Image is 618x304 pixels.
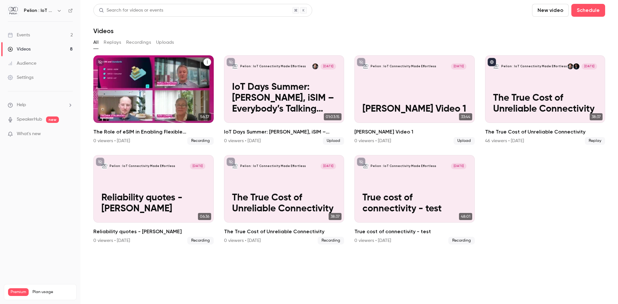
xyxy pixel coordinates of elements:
img: Reliability quotes - Berg, Alan [101,163,108,169]
h2: The True Cost of Unreliable Connectivity [485,128,605,136]
p: The True Cost of Unreliable Connectivity [493,93,597,115]
span: Plan usage [33,290,72,295]
iframe: Noticeable Trigger [65,131,73,137]
div: Audience [8,60,36,67]
span: [DATE] [582,63,597,69]
div: Videos [8,46,31,52]
p: Pelion : IoT Connectivity Made Effortless [501,64,567,69]
span: [DATE] [190,163,205,169]
span: [DATE] [321,163,336,169]
h6: Pelion : IoT Connectivity Made Effortless [24,7,54,14]
div: 46 viewers • [DATE] [485,138,524,144]
p: IoT Days Summer: [PERSON_NAME], iSIM – Everybody’s Talking Subscriber Identity Modules [232,82,336,115]
img: Alan Tait [312,63,318,69]
h2: The Role of eSIM in Enabling Flexible Connectivity [93,128,214,136]
span: 33:44 [459,113,472,120]
li: The Role of eSIM in Enabling Flexible Connectivity [93,55,214,145]
p: Pelion : IoT Connectivity Made Effortless [370,64,436,69]
li: IoT Days Summer: eSIM, iSIM – Everybody’s Talking Subscriber Identity Modules [224,55,344,145]
span: [DATE] [321,63,336,69]
button: All [93,37,98,48]
span: Premium [8,288,29,296]
button: unpublished [357,58,365,66]
button: Replays [104,37,121,48]
button: unpublished [96,158,104,166]
h2: IoT Days Summer: [PERSON_NAME], iSIM – Everybody’s Talking Subscriber Identity Modules [224,128,344,136]
button: Recordings [126,37,151,48]
a: The True Cost of Unreliable ConnectivityPelion : IoT Connectivity Made EffortlessFredrik Stålbran... [485,55,605,145]
div: 0 viewers • [DATE] [354,237,391,244]
p: Reliability quotes - [PERSON_NAME] [101,193,205,215]
span: 06:36 [198,213,211,220]
li: Reliability quotes - Berg, Alan [93,155,214,244]
div: 0 viewers • [DATE] [354,138,391,144]
span: [DATE] [451,63,466,69]
li: The True Cost of Unreliable Connectivity [224,155,344,244]
button: Schedule [571,4,605,17]
img: Pelion : IoT Connectivity Made Effortless [8,5,18,16]
span: 38:37 [329,213,342,220]
span: 56:37 [198,113,211,120]
img: The True Cost of Unreliable Connectivity [232,163,238,169]
span: Recording [318,237,344,244]
img: The True Cost of Unreliable Connectivity [493,63,499,69]
span: Recording [187,137,214,145]
a: Reliability quotes - Berg, AlanPelion : IoT Connectivity Made Effortless[DATE]Reliability quotes ... [93,155,214,244]
li: help-dropdown-opener [8,102,73,108]
h2: [PERSON_NAME] Video 1 [354,128,475,136]
button: New video [532,4,569,17]
span: 48:01 [459,213,472,220]
img: Fredrik Stålbrand [573,63,579,69]
h1: Videos [93,27,114,35]
a: The True Cost of Unreliable ConnectivityPelion : IoT Connectivity Made Effortless[DATE]The True C... [224,155,344,244]
div: 0 viewers • [DATE] [93,138,130,144]
a: Alan Video 1Pelion : IoT Connectivity Made Effortless[DATE][PERSON_NAME] Video 133:44[PERSON_NAME... [354,55,475,145]
h2: True cost of connectivity - test [354,228,475,235]
li: Alan Video 1 [354,55,475,145]
a: SpeakerHub [17,116,42,123]
button: unpublished [227,58,235,66]
span: What's new [17,131,41,137]
li: True cost of connectivity - test [354,155,475,244]
div: 0 viewers • [DATE] [224,237,261,244]
span: 01:03:15 [324,113,342,120]
span: Upload [323,137,344,145]
button: unpublished [227,158,235,166]
h2: The True Cost of Unreliable Connectivity [224,228,344,235]
p: [PERSON_NAME] Video 1 [362,104,466,115]
button: published [488,58,496,66]
a: 56:37The Role of eSIM in Enabling Flexible Connectivity0 viewers • [DATE]Recording [93,55,214,145]
span: 38:37 [590,113,603,120]
p: Pelion : IoT Connectivity Made Effortless [240,164,306,168]
p: True cost of connectivity - test [362,193,466,215]
span: [DATE] [451,163,466,169]
button: unpublished [357,158,365,166]
img: IoT Days Summer: eSIM, iSIM – Everybody’s Talking Subscriber Identity Modules [232,63,238,69]
a: IoT Days Summer: eSIM, iSIM – Everybody’s Talking Subscriber Identity ModulesPelion : IoT Connect... [224,55,344,145]
h2: Reliability quotes - [PERSON_NAME] [93,228,214,235]
li: The True Cost of Unreliable Connectivity [485,55,605,145]
img: Alan Video 1 [362,63,369,69]
div: 0 viewers • [DATE] [224,138,261,144]
p: Pelion : IoT Connectivity Made Effortless [109,164,175,168]
span: Recording [448,237,475,244]
span: new [46,116,59,123]
img: True cost of connectivity - test [362,163,369,169]
span: Recording [187,237,214,244]
section: Videos [93,4,605,300]
span: Replay [585,137,605,145]
p: The True Cost of Unreliable Connectivity [232,193,336,215]
img: Alan Tait [567,63,574,69]
button: Uploads [156,37,174,48]
div: Search for videos or events [99,7,163,14]
div: Settings [8,74,33,81]
p: Pelion : IoT Connectivity Made Effortless [240,64,306,69]
div: 0 viewers • [DATE] [93,237,130,244]
ul: Videos [93,55,605,244]
span: Upload [454,137,475,145]
div: Events [8,32,30,38]
span: Help [17,102,26,108]
button: unpublished [96,58,104,66]
p: Pelion : IoT Connectivity Made Effortless [370,164,436,168]
a: True cost of connectivity - testPelion : IoT Connectivity Made Effortless[DATE]True cost of conne... [354,155,475,244]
